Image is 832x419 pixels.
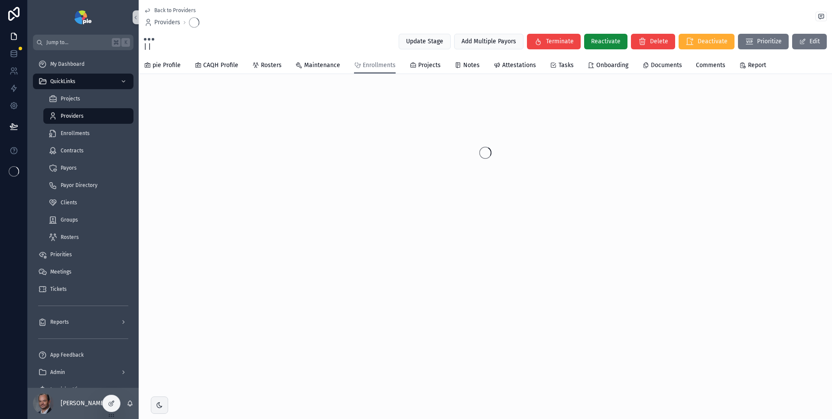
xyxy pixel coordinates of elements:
span: Jump to... [46,39,108,46]
button: Edit [792,34,827,49]
span: Update Stage [406,37,443,46]
a: Priorities [33,247,133,262]
button: Reactivate [584,34,627,49]
button: Prioritize [738,34,789,49]
a: Rosters [43,229,133,245]
a: Projects [43,91,133,106]
span: Prioritize [757,37,782,46]
span: Rosters [61,234,79,241]
span: CAQH Profile [203,61,238,70]
span: Providers [154,18,180,27]
span: | | [144,42,154,52]
span: Admin [50,369,65,376]
span: App Feedback [50,351,84,358]
span: Terminate [546,37,574,46]
span: Payor Directory [61,182,97,189]
a: Admin [33,364,133,380]
span: Meetings [50,268,71,275]
span: Maintenance [304,61,340,70]
a: Attestations [494,58,536,75]
a: Groups [43,212,133,228]
a: Providers [43,108,133,124]
span: Reports [50,319,69,326]
span: QuickLinks [50,78,75,85]
a: Enrollments [354,58,396,74]
a: Rosters [252,58,282,75]
span: Projects [61,95,80,102]
span: Onboarding [596,61,628,70]
a: Payor Directory [43,177,133,193]
button: Update Stage [399,34,451,49]
a: CAQH Profile [195,58,238,75]
a: Meetings [33,264,133,280]
a: Clients [43,195,133,210]
span: Reactivate [591,37,621,46]
a: Providers [144,18,180,27]
a: Payors [43,160,133,176]
span: Clients [61,199,77,206]
button: Jump to...K [33,35,133,50]
span: Attestations [502,61,536,70]
span: K [122,39,129,46]
button: Add Multiple Payors [454,34,523,49]
span: My Dashboard [50,61,84,68]
button: Deactivate [679,34,734,49]
span: Tasks [559,61,574,70]
span: Projects [418,61,441,70]
span: Enrollments [363,61,396,70]
button: Delete [631,34,675,49]
span: Priorities [50,251,72,258]
span: Comments [696,61,725,70]
span: Invoicing Views [50,386,87,393]
a: Enrollments [43,126,133,141]
a: Reports [33,314,133,330]
a: Invoicing Views [33,382,133,397]
p: [PERSON_NAME] [61,399,106,408]
span: Back to Providers [154,7,196,14]
a: Projects [409,58,441,75]
span: Groups [61,216,78,223]
span: pie Profile [153,61,181,70]
span: Add Multiple Payors [461,37,516,46]
span: Deactivate [698,37,728,46]
span: Enrollments [61,130,90,137]
a: QuickLinks [33,74,133,89]
a: Report [739,58,766,75]
span: Notes [463,61,480,70]
a: App Feedback [33,347,133,363]
a: pie Profile [144,58,181,75]
a: Maintenance [296,58,340,75]
a: Tasks [550,58,574,75]
a: Tickets [33,281,133,297]
span: Rosters [261,61,282,70]
span: Report [748,61,766,70]
a: Documents [642,58,682,75]
span: Delete [650,37,668,46]
a: Comments [696,58,725,75]
a: Contracts [43,143,133,158]
a: Onboarding [588,58,628,75]
button: Terminate [527,34,581,49]
img: App logo [75,10,91,24]
a: My Dashboard [33,56,133,72]
span: Tickets [50,286,67,293]
a: Back to Providers [144,7,196,14]
span: Contracts [61,147,84,154]
a: Notes [455,58,480,75]
span: Providers [61,113,84,119]
span: Documents [651,61,682,70]
div: scrollable content [28,50,139,388]
span: Payors [61,164,77,171]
